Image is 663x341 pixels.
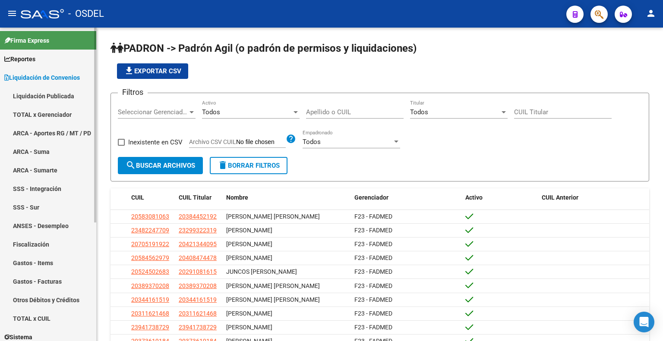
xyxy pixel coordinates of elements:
button: Borrar Filtros [210,157,287,174]
span: CUIL [131,194,144,201]
span: Nombre [226,194,248,201]
span: 20311621468 [131,310,169,317]
span: Liquidación de Convenios [4,73,80,82]
span: Archivo CSV CUIL [189,138,236,145]
span: 20344161519 [131,296,169,303]
span: Todos [303,138,321,146]
span: 20408474478 [179,254,217,261]
span: [PERSON_NAME] [PERSON_NAME] [226,213,320,220]
span: 20705191922 [131,241,169,247]
input: Archivo CSV CUIL [236,138,286,146]
span: F23 - FADMED [354,268,392,275]
datatable-header-cell: CUIL [128,188,175,207]
span: [PERSON_NAME] [226,227,272,234]
span: F23 - FADMED [354,227,392,234]
span: CUIL Titular [179,194,212,201]
span: Firma Express [4,36,49,45]
span: [PERSON_NAME] [226,310,272,317]
mat-icon: person [646,8,656,19]
datatable-header-cell: CUIL Titular [175,188,223,207]
span: 20389370208 [179,282,217,289]
span: Borrar Filtros [218,162,280,169]
button: Buscar Archivos [118,157,203,174]
button: Exportar CSV [117,63,188,79]
span: [PERSON_NAME] [226,254,272,261]
span: 20344161519 [179,296,217,303]
mat-icon: delete [218,160,228,170]
datatable-header-cell: CUIL Anterior [538,188,649,207]
mat-icon: help [286,134,296,144]
mat-icon: search [126,160,136,170]
span: 20421344095 [179,241,217,247]
span: 23299322319 [179,227,217,234]
span: 20524502683 [131,268,169,275]
span: 23941738729 [131,324,169,331]
span: Seleccionar Gerenciador [118,108,188,116]
div: Open Intercom Messenger [634,312,654,332]
span: PADRON -> Padrón Agil (o padrón de permisos y liquidaciones) [110,42,417,54]
span: Gerenciador [354,194,388,201]
span: F23 - FADMED [354,254,392,261]
span: JUNCOS [PERSON_NAME] [226,268,297,275]
span: 23482247709 [131,227,169,234]
span: F23 - FADMED [354,282,392,289]
span: Todos [410,108,428,116]
span: F23 - FADMED [354,213,392,220]
mat-icon: file_download [124,66,134,76]
span: Inexistente en CSV [128,137,183,147]
span: Todos [202,108,220,116]
h3: Filtros [118,86,148,98]
datatable-header-cell: Activo [462,188,538,207]
span: - OSDEL [68,4,104,23]
span: F23 - FADMED [354,310,392,317]
span: [PERSON_NAME] [PERSON_NAME] [226,296,320,303]
span: 20584562979 [131,254,169,261]
span: Activo [465,194,483,201]
span: F23 - FADMED [354,296,392,303]
span: F23 - FADMED [354,324,392,331]
span: Buscar Archivos [126,162,195,169]
span: [PERSON_NAME] [226,324,272,331]
span: Exportar CSV [124,67,181,75]
span: Reportes [4,54,35,64]
mat-icon: menu [7,8,17,19]
span: 20389370208 [131,282,169,289]
datatable-header-cell: Nombre [223,188,351,207]
span: F23 - FADMED [354,241,392,247]
span: 20291081615 [179,268,217,275]
span: [PERSON_NAME] [PERSON_NAME] [226,282,320,289]
span: 20583081063 [131,213,169,220]
span: 20311621468 [179,310,217,317]
span: CUIL Anterior [542,194,578,201]
span: [PERSON_NAME] [226,241,272,247]
datatable-header-cell: Gerenciador [351,188,462,207]
span: 23941738729 [179,324,217,331]
span: 20384452192 [179,213,217,220]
